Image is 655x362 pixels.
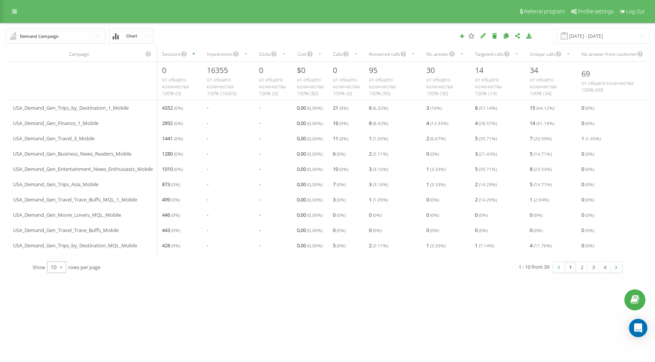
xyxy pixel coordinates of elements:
[337,212,346,218] span: ( 0 %)
[585,242,594,248] span: ( 0 %)
[426,195,439,204] span: 0
[13,164,153,174] span: USA_Demand_Gen_Entertainment_News_Enthusiasts_Mobile
[207,103,208,112] span: -
[259,76,286,97] span: от общего количества 100% ( 0 )
[207,210,208,219] span: -
[530,149,552,158] span: 5
[13,149,131,158] span: USA_Demand_Gen_Business_News_Readers_Mobile
[259,119,260,128] span: -
[530,119,554,128] span: 14
[297,195,323,204] span: 0,00
[475,164,497,174] span: 5
[373,135,388,141] span: ( 1.05 %)
[585,120,594,126] span: ( 0 %)
[13,180,98,189] span: USA_Demand_Gen_Trips_Asia_Mobile
[475,195,497,204] span: 2
[126,34,137,39] span: Chart
[475,210,488,219] span: 0
[207,164,208,174] span: -
[373,212,382,218] span: ( 0 %)
[430,181,445,187] span: ( 3.33 %)
[534,227,542,233] span: ( 0 %)
[581,51,637,57] div: No answer from customer
[307,105,323,111] span: ( 0,00 %)
[207,241,208,250] span: -
[13,241,137,250] span: USA_Demand_Gen_Trips_by_Destination_MQL_Mobile
[171,181,180,187] span: ( 0 %)
[581,103,594,112] span: 0
[530,76,557,97] span: от общего количества 100% ( 34 )
[369,149,388,158] span: 2
[207,134,208,143] span: -
[514,33,521,38] i: Share report settings
[530,195,549,204] span: 1
[581,241,594,250] span: 0
[534,242,552,248] span: ( 11.76 %)
[33,264,45,271] span: Show
[162,241,180,250] span: 428
[297,149,323,158] span: 0,00
[174,166,183,172] span: ( 0 %)
[475,119,497,128] span: 4
[369,210,382,219] span: 0
[369,119,388,128] span: 8
[479,166,497,172] span: ( 35.71 %)
[259,195,260,204] span: -
[369,226,382,235] span: 0
[333,119,348,128] span: 16
[629,319,647,337] div: Open Intercom Messenger
[369,195,388,204] span: 1
[479,227,488,233] span: ( 0 %)
[259,103,260,112] span: -
[307,120,323,126] span: ( 0,00 %)
[526,33,532,38] i: Download report
[536,120,554,126] span: ( 41.18 %)
[534,181,552,187] span: ( 14.71 %)
[337,242,346,248] span: ( 0 %)
[373,227,382,233] span: ( 0 %)
[479,196,497,203] span: ( 14.29 %)
[581,149,594,158] span: 0
[333,103,348,112] span: 21
[207,119,208,128] span: -
[426,51,449,57] div: No answer
[307,135,323,141] span: ( 0,00 %)
[339,105,348,111] span: ( 0 %)
[171,242,180,248] span: ( 0 %)
[430,242,445,248] span: ( 3.33 %)
[426,226,439,235] span: 0
[13,210,121,219] span: USA_Demand_Gen_Movie_Lovers_MQL_Mobile
[426,134,445,143] span: 2
[475,226,488,235] span: 0
[475,134,497,143] span: 5
[259,210,260,219] span: -
[207,51,233,57] div: Impressions
[524,8,565,15] span: Referral program
[162,210,180,219] span: 446
[480,33,486,38] i: Edit report
[307,151,323,157] span: ( 0,00 %)
[585,227,594,233] span: ( 0 %)
[530,180,552,189] span: 5
[297,164,323,174] span: 0,00
[581,180,594,189] span: 0
[479,105,497,111] span: ( 57.14 %)
[534,135,552,141] span: ( 20.59 %)
[475,180,497,189] span: 2
[297,103,323,112] span: 0,00
[13,226,119,235] span: USA_Demand_Gen_Travel_Trave_Buffs_Mobile
[430,120,448,126] span: ( 13.33 %)
[171,227,180,233] span: ( 0 %)
[333,76,360,97] span: от общего количества 100% ( 0 )
[479,181,497,187] span: ( 14.29 %)
[581,134,601,143] span: 1
[339,120,348,126] span: ( 0 %)
[585,212,594,218] span: ( 0 %)
[333,195,346,204] span: 3
[585,105,594,111] span: ( 0 %)
[13,51,145,57] div: Campaign
[307,242,323,248] span: ( 0,00 %)
[468,33,475,38] i: Default report. Always load this report when going to the section.
[162,76,189,97] span: от общего количества 100% ( 0 )
[585,181,594,187] span: ( 0 %)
